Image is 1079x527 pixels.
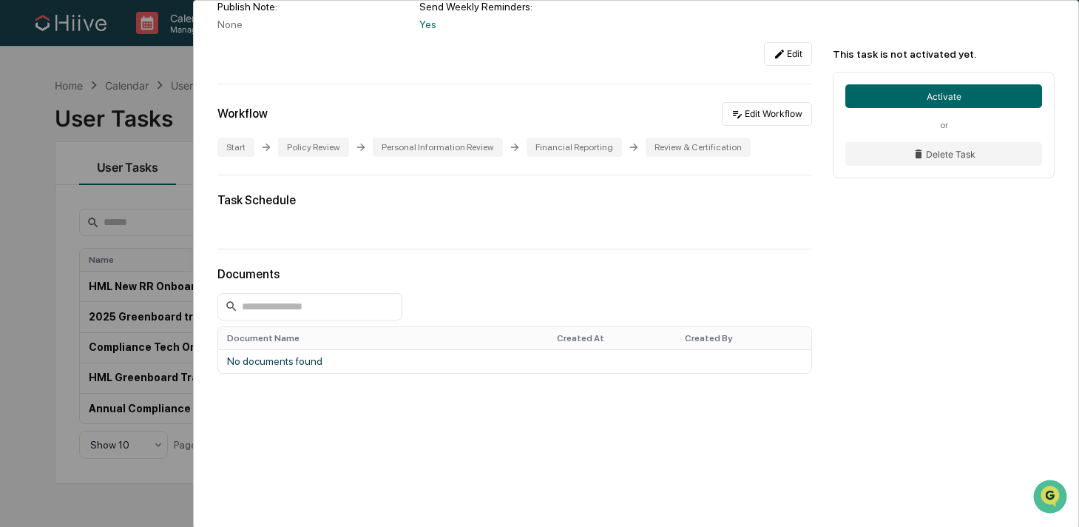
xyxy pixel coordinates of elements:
[373,138,503,157] div: Personal Information Review
[217,193,812,207] div: Task Schedule
[1032,478,1072,518] iframe: Open customer support
[9,209,99,235] a: 🔎Data Lookup
[217,267,812,281] div: Documents
[217,107,268,121] div: Workflow
[218,327,548,349] th: Document Name
[845,120,1042,130] div: or
[722,102,812,126] button: Edit Workflow
[845,84,1042,108] button: Activate
[646,138,751,157] div: Review & Certification
[30,187,95,201] span: Preclearance
[218,349,811,373] td: No documents found
[38,67,244,83] input: Clear
[30,215,93,229] span: Data Lookup
[122,187,183,201] span: Attestations
[548,327,676,349] th: Created At
[107,188,119,200] div: 🗄️
[527,138,622,157] div: Financial Reporting
[251,118,269,135] button: Start new chat
[676,327,811,349] th: Created By
[419,19,609,30] div: Yes
[764,42,812,66] button: Edit
[15,113,41,140] img: 1746055101610-c473b297-6a78-478c-a979-82029cc54cd1
[217,19,407,30] div: None
[9,181,101,207] a: 🖐️Preclearance
[50,113,243,128] div: Start new chat
[217,1,407,13] div: Publish Note:
[104,250,179,262] a: Powered byPylon
[147,251,179,262] span: Pylon
[101,181,189,207] a: 🗄️Attestations
[845,142,1042,166] button: Delete Task
[50,128,187,140] div: We're available if you need us!
[15,216,27,228] div: 🔎
[15,31,269,55] p: How can we help?
[419,1,609,13] div: Send Weekly Reminders:
[278,138,349,157] div: Policy Review
[833,48,1055,60] div: This task is not activated yet.
[15,188,27,200] div: 🖐️
[217,138,254,157] div: Start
